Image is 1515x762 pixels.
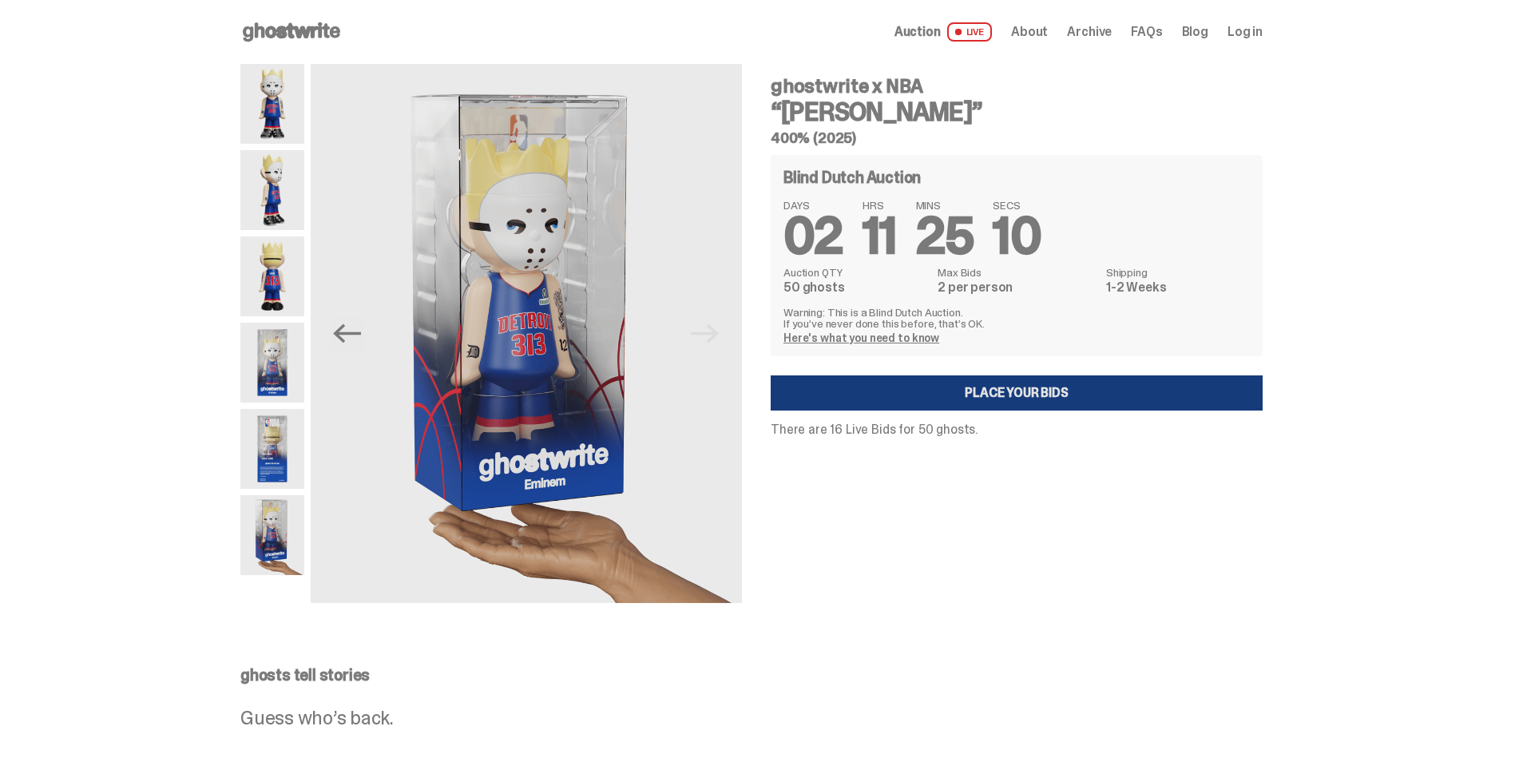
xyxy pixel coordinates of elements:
span: 10 [993,203,1041,269]
p: Warning: This is a Blind Dutch Auction. If you’ve never done this before, that’s OK. [783,307,1250,329]
h3: “[PERSON_NAME]” [771,99,1263,125]
a: FAQs [1131,26,1162,38]
img: Copy%20of%20Eminem_NBA_400_3.png [240,150,304,230]
img: eminem%20scale.png [240,495,304,575]
span: MINS [916,200,974,211]
a: Archive [1067,26,1112,38]
img: Copy%20of%20Eminem_NBA_400_6.png [240,236,304,316]
a: About [1011,26,1048,38]
img: Eminem_NBA_400_13.png [240,409,304,489]
span: DAYS [783,200,843,211]
a: Auction LIVE [894,22,992,42]
dt: Max Bids [938,267,1097,278]
a: Log in [1227,26,1263,38]
a: Blog [1182,26,1208,38]
dd: 2 per person [938,281,1097,294]
span: 11 [863,203,897,269]
dd: 50 ghosts [783,281,928,294]
span: 25 [916,203,974,269]
p: There are 16 Live Bids for 50 ghosts. [771,423,1263,436]
h4: Blind Dutch Auction [783,169,921,185]
span: HRS [863,200,897,211]
button: Previous [330,316,365,351]
a: Place your Bids [771,375,1263,411]
h5: 400% (2025) [771,131,1263,145]
img: eminem%20scale.png [311,64,742,603]
img: Eminem_NBA_400_12.png [240,323,304,403]
span: 02 [783,203,843,269]
p: ghosts tell stories [240,667,1263,683]
a: Here's what you need to know [783,331,939,345]
span: LIVE [947,22,993,42]
dd: 1-2 Weeks [1106,281,1250,294]
span: SECS [993,200,1041,211]
dt: Auction QTY [783,267,928,278]
span: Auction [894,26,941,38]
img: Copy%20of%20Eminem_NBA_400_1.png [240,64,304,144]
dt: Shipping [1106,267,1250,278]
h4: ghostwrite x NBA [771,77,1263,96]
